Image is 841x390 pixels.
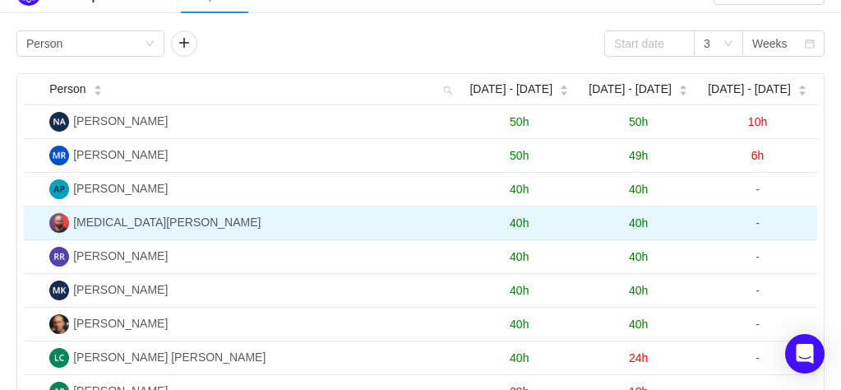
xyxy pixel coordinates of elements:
input: Start date [604,30,695,57]
span: 40h [510,284,529,297]
img: AP [49,179,69,199]
span: 6h [751,149,765,162]
span: - [756,318,760,331]
span: [PERSON_NAME] [73,182,168,195]
span: 40h [510,250,529,263]
img: NS [49,213,69,233]
img: DV [49,314,69,334]
span: - [756,351,760,364]
i: icon: caret-up [560,83,569,88]
img: LB [49,348,69,368]
i: icon: down [723,39,733,50]
i: icon: search [437,74,460,104]
span: [PERSON_NAME] [73,249,168,262]
span: - [756,216,760,230]
span: 10h [748,115,767,128]
div: Sort [797,82,807,94]
span: [PERSON_NAME] [73,283,168,296]
div: Weeks [752,31,788,56]
span: 40h [629,216,648,230]
div: Sort [678,82,688,94]
span: 40h [629,284,648,297]
span: 40h [629,250,648,263]
i: icon: caret-down [797,89,806,94]
img: NA [49,112,69,132]
i: icon: caret-up [93,83,102,88]
span: 40h [510,351,529,364]
span: 40h [629,183,648,196]
span: Person [49,81,85,98]
span: [DATE] - [DATE] [469,81,552,98]
span: [DATE] - [DATE] [708,81,791,98]
i: icon: caret-up [678,83,687,88]
span: [MEDICAL_DATA][PERSON_NAME] [73,216,261,229]
i: icon: down [145,39,155,50]
span: [PERSON_NAME] [PERSON_NAME] [73,351,266,364]
span: 50h [510,149,529,162]
span: [DATE] - [DATE] [589,81,672,98]
span: [PERSON_NAME] [73,114,168,128]
div: Open Intercom Messenger [785,334,825,374]
i: icon: caret-down [93,89,102,94]
i: icon: caret-down [678,89,687,94]
span: 40h [510,183,529,196]
img: MR [49,146,69,165]
span: 40h [629,318,648,331]
div: Person [26,31,62,56]
div: 3 [704,31,710,56]
span: 50h [510,115,529,128]
i: icon: calendar [805,39,815,50]
span: - [756,183,760,196]
span: 49h [629,149,648,162]
span: [PERSON_NAME] [73,317,168,330]
i: icon: caret-up [797,83,806,88]
button: icon: plus [171,30,197,57]
img: RR [49,247,69,267]
img: MK [49,281,69,300]
span: 40h [510,318,529,331]
span: [PERSON_NAME] [73,148,168,161]
div: Sort [559,82,569,94]
i: icon: caret-down [560,89,569,94]
div: Sort [93,82,103,94]
span: - [756,284,760,297]
span: 50h [629,115,648,128]
span: 24h [629,351,648,364]
span: 40h [510,216,529,230]
span: - [756,250,760,263]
